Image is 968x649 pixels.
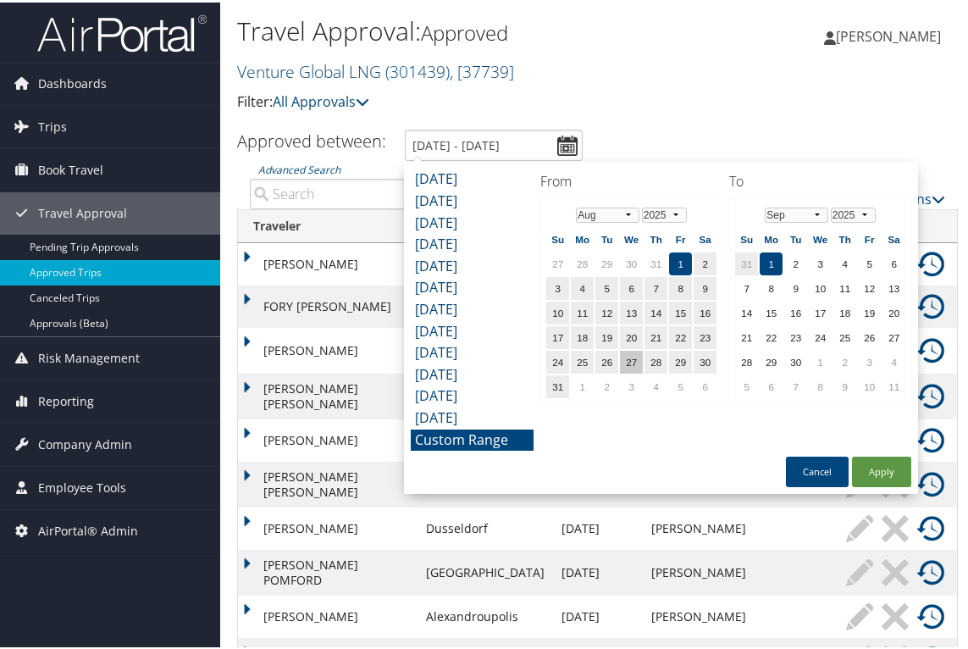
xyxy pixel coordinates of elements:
td: 21 [735,324,758,347]
td: 3 [809,250,832,273]
td: 31 [735,250,758,273]
span: [PERSON_NAME] [836,25,941,43]
a: View History [913,291,949,318]
td: [PERSON_NAME] [PERSON_NAME] [238,459,418,505]
img: ta-modify-inactive.png [846,513,873,540]
th: Fr [858,225,881,248]
td: 26 [858,324,881,347]
th: Tu [595,225,618,248]
a: Cancel [877,601,913,628]
td: 8 [669,275,692,297]
th: Th [833,225,856,248]
span: Company Admin [38,421,132,463]
td: 16 [784,299,807,322]
td: 7 [784,373,807,396]
li: [DATE] [411,340,534,362]
td: 15 [760,299,783,322]
a: View History [913,469,949,496]
a: [PERSON_NAME] [824,8,958,59]
td: 9 [833,373,856,396]
li: [DATE] [411,405,534,427]
td: [PERSON_NAME] [238,505,418,547]
img: ta-history.png [917,248,944,275]
img: ta-history.png [917,557,944,584]
td: 27 [546,250,569,273]
th: Fr [669,225,692,248]
a: All Approvals [273,90,369,108]
span: , [ 37739 ] [450,58,514,80]
li: [DATE] [411,383,534,405]
td: 8 [760,275,783,297]
td: 23 [694,324,716,347]
td: 4 [882,348,905,371]
td: 15 [669,299,692,322]
td: 29 [669,348,692,371]
li: [DATE] [411,297,534,319]
td: 29 [595,250,618,273]
li: [DATE] [411,319,534,341]
td: FORY [PERSON_NAME] [238,283,418,325]
a: Cancel [877,513,913,540]
a: View History [913,380,949,408]
img: ta-history.png [917,469,944,496]
td: 2 [694,250,716,273]
button: Cancel [786,454,849,485]
td: 8 [809,373,832,396]
th: Su [546,225,569,248]
td: 3 [858,348,881,371]
th: Sa [694,225,716,248]
th: Traveler: activate to sort column ascending [238,208,418,241]
td: 10 [546,299,569,322]
td: 22 [669,324,692,347]
td: 18 [833,299,856,322]
td: 5 [669,373,692,396]
td: 28 [571,250,594,273]
td: [DATE] [553,547,643,593]
td: 30 [620,250,643,273]
td: [GEOGRAPHIC_DATA] [418,547,553,593]
th: Mo [571,225,594,248]
td: 23 [784,324,807,347]
img: airportal-logo.png [37,11,207,51]
a: View History [913,557,949,584]
button: Apply [852,454,911,485]
td: 9 [694,275,716,297]
td: 21 [644,324,667,347]
td: 4 [833,250,856,273]
td: Dusseldorf [418,505,553,547]
li: [DATE] [411,166,534,188]
td: 7 [644,275,667,297]
td: 9 [784,275,807,297]
input: Advanced Search [250,176,405,207]
li: [DATE] [411,362,534,384]
td: [PERSON_NAME] [643,505,755,547]
td: 16 [694,299,716,322]
td: 18 [571,324,594,347]
li: [DATE] [411,188,534,210]
input: [DATE] - [DATE] [405,127,583,158]
a: View History [913,335,949,362]
td: 5 [735,373,758,396]
th: We [809,225,832,248]
a: Modify [842,601,877,628]
td: 24 [546,348,569,371]
td: [PERSON_NAME] [238,325,418,371]
a: Advanced Search [258,160,340,175]
img: ta-history.png [917,291,944,318]
th: Su [735,225,758,248]
th: We [620,225,643,248]
small: Approved [421,16,508,44]
a: View History [913,424,949,452]
img: ta-history.png [917,513,944,540]
a: View History [913,248,949,275]
td: 5 [858,250,881,273]
td: [PERSON_NAME] [238,417,418,459]
td: [PERSON_NAME] POMFORD [238,547,418,593]
td: [DATE] [553,505,643,547]
span: Risk Management [38,335,140,377]
td: 20 [882,299,905,322]
img: ta-history.png [917,335,944,362]
td: 4 [571,275,594,297]
td: 1 [571,373,594,396]
td: 1 [669,250,692,273]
